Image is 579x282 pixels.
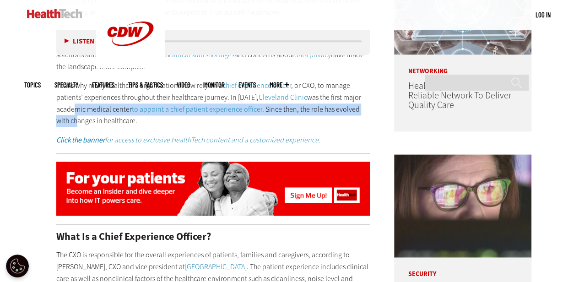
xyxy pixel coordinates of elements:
[56,135,320,145] em: for access to exclusive HealthTech content and a customized experience.
[132,104,262,114] a: to appoint a chief patient experience officer
[27,9,82,18] img: Home
[96,60,165,70] a: CDW
[536,11,551,19] a: Log in
[6,255,29,277] button: Open Preferences
[185,262,247,271] a: [GEOGRAPHIC_DATA]
[56,232,370,242] h2: What Is a Chief Experience Officer?
[270,81,289,88] span: More
[177,81,190,88] a: Video
[238,81,256,88] a: Events
[56,135,105,145] strong: Click the banner
[128,81,163,88] a: Tips & Tactics
[92,81,114,88] a: Features
[6,255,29,277] div: Cookie Settings
[56,162,370,216] img: Insider: Patient-Centered Care
[536,10,551,20] div: User menu
[56,80,370,126] p: That’s why many healthcare organizations now rely on a , or CXO, to manage patients’ experiences ...
[56,135,320,145] a: Click the bannerfor access to exclusive HealthTech content and a customized experience.
[24,81,41,88] span: Topics
[394,257,531,277] p: Security
[394,154,531,257] img: woman wearing glasses looking at healthcare data on screen
[204,81,225,88] a: MonITor
[54,81,78,88] span: Specialty
[408,80,511,111] a: Health Systems Need a Reliable Network To Deliver Quality Care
